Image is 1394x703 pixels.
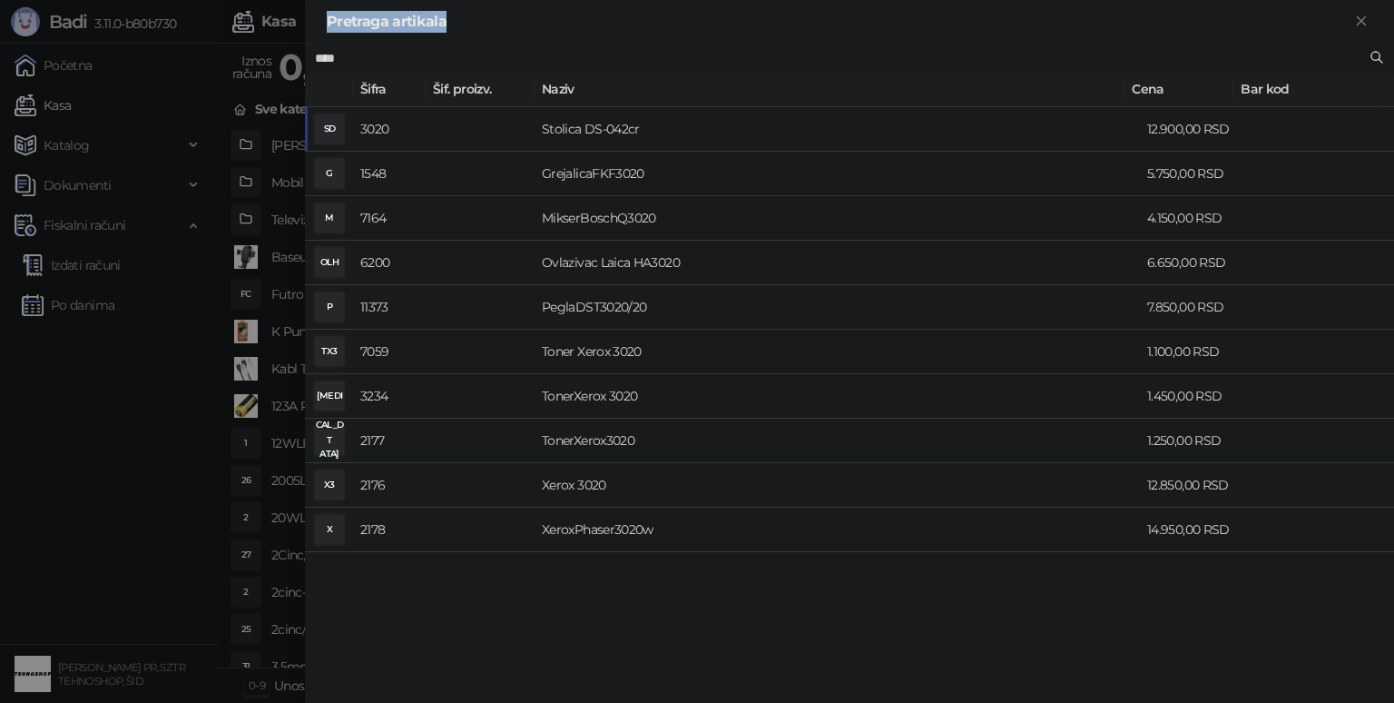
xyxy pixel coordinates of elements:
[1124,72,1233,107] th: Cena
[353,374,426,419] td: 3234
[315,381,344,411] div: [MEDICAL_DATA]
[426,72,535,107] th: Šif. proizv.
[353,152,426,196] td: 1548
[535,463,1140,508] td: Xerox 3020
[353,285,426,330] td: 11373
[1140,196,1249,241] td: 4.150,00 RSD
[315,337,344,366] div: TX3
[1140,374,1249,419] td: 1.450,00 RSD
[535,330,1140,374] td: Toner Xerox 3020
[315,203,344,233] div: M
[1140,107,1249,152] td: 12.900,00 RSD
[1140,330,1249,374] td: 1.100,00 RSD
[1140,463,1249,508] td: 12.850,00 RSD
[315,470,344,500] div: X3
[535,72,1124,107] th: Naziv
[535,152,1140,196] td: GrejalicaFKF3020
[1140,508,1249,552] td: 14.950,00 RSD
[315,515,344,544] div: X
[535,508,1140,552] td: XeroxPhaser3020w
[1140,152,1249,196] td: 5.750,00 RSD
[315,426,344,455] div: T
[315,114,344,144] div: SD
[353,241,426,285] td: 6200
[535,196,1140,241] td: MikserBoschQ3020
[353,72,426,107] th: Šifra
[353,419,426,463] td: 2177
[535,107,1140,152] td: Stolica DS-042cr
[315,292,344,322] div: P
[353,508,426,552] td: 2178
[535,419,1140,463] td: TonerXerox3020
[535,285,1140,330] td: PeglaDST3020/20
[353,196,426,241] td: 7164
[1140,285,1249,330] td: 7.850,00 RSD
[315,248,344,277] div: OLH
[535,241,1140,285] td: Ovlazivac Laica HA3020
[1350,11,1372,33] button: Zatvori
[315,159,344,188] div: G
[353,463,426,508] td: 2176
[1233,72,1379,107] th: Bar kod
[327,11,1350,33] div: Pretraga artikala
[353,330,426,374] td: 7059
[1140,419,1249,463] td: 1.250,00 RSD
[1140,241,1249,285] td: 6.650,00 RSD
[353,107,426,152] td: 3020
[535,374,1140,419] td: TonerXerox 3020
